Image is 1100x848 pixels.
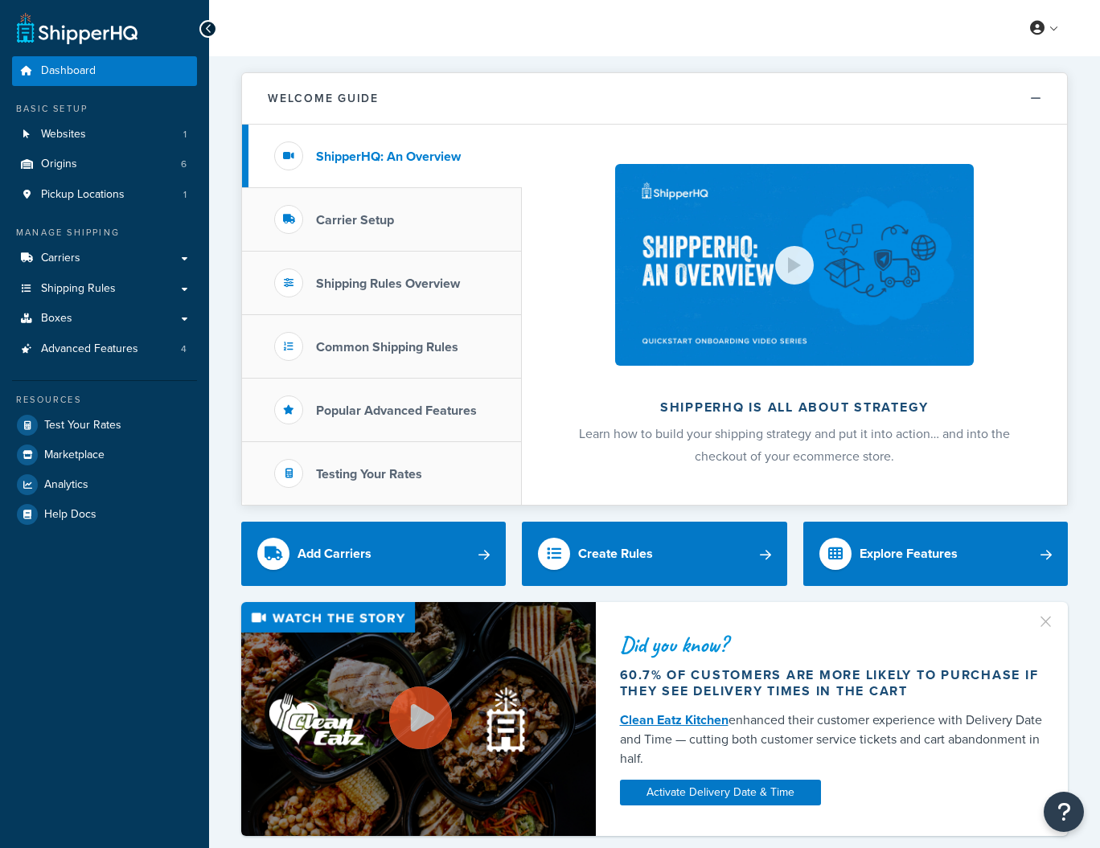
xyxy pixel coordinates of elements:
li: Pickup Locations [12,180,197,210]
h2: Welcome Guide [268,92,379,104]
span: 1 [183,128,187,141]
div: enhanced their customer experience with Delivery Date and Time — cutting both customer service ti... [620,711,1044,768]
span: Websites [41,128,86,141]
div: Create Rules [578,543,653,565]
a: Clean Eatz Kitchen [620,711,729,729]
h3: Carrier Setup [316,213,394,227]
span: Analytics [44,478,88,492]
a: Carriers [12,244,197,273]
a: Advanced Features4 [12,334,197,364]
span: Carriers [41,252,80,265]
a: Origins6 [12,150,197,179]
div: Manage Shipping [12,226,197,240]
div: Add Carriers [298,543,371,565]
a: Test Your Rates [12,411,197,440]
span: Origins [41,158,77,171]
span: Marketplace [44,449,105,462]
a: Activate Delivery Date & Time [620,780,821,805]
span: Help Docs [44,508,96,522]
li: Websites [12,120,197,150]
h3: Common Shipping Rules [316,340,458,354]
span: 4 [181,342,187,356]
span: Test Your Rates [44,419,121,432]
span: Dashboard [41,64,96,78]
a: Dashboard [12,56,197,86]
img: ShipperHQ is all about strategy [615,164,974,366]
h3: Testing Your Rates [316,467,422,481]
a: Add Carriers [241,522,506,586]
h3: ShipperHQ: An Overview [316,150,461,164]
a: Help Docs [12,500,197,529]
span: Pickup Locations [41,188,125,202]
button: Open Resource Center [1044,792,1084,832]
h3: Shipping Rules Overview [316,277,460,291]
img: Video thumbnail [241,602,596,835]
span: Shipping Rules [41,282,116,296]
a: Explore Features [803,522,1068,586]
h2: ShipperHQ is all about strategy [564,400,1024,415]
li: Origins [12,150,197,179]
a: Boxes [12,304,197,334]
span: Boxes [41,312,72,326]
div: Explore Features [860,543,958,565]
span: Advanced Features [41,342,138,356]
h3: Popular Advanced Features [316,404,477,418]
span: Learn how to build your shipping strategy and put it into action… and into the checkout of your e... [579,424,1010,465]
a: Create Rules [522,522,786,586]
a: Websites1 [12,120,197,150]
span: 6 [181,158,187,171]
div: 60.7% of customers are more likely to purchase if they see delivery times in the cart [620,667,1044,699]
a: Analytics [12,470,197,499]
div: Basic Setup [12,102,197,116]
div: Resources [12,393,197,407]
a: Pickup Locations1 [12,180,197,210]
a: Shipping Rules [12,274,197,304]
span: 1 [183,188,187,202]
div: Did you know? [620,633,1044,656]
li: Advanced Features [12,334,197,364]
a: Marketplace [12,440,197,469]
button: Welcome Guide [242,73,1067,125]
